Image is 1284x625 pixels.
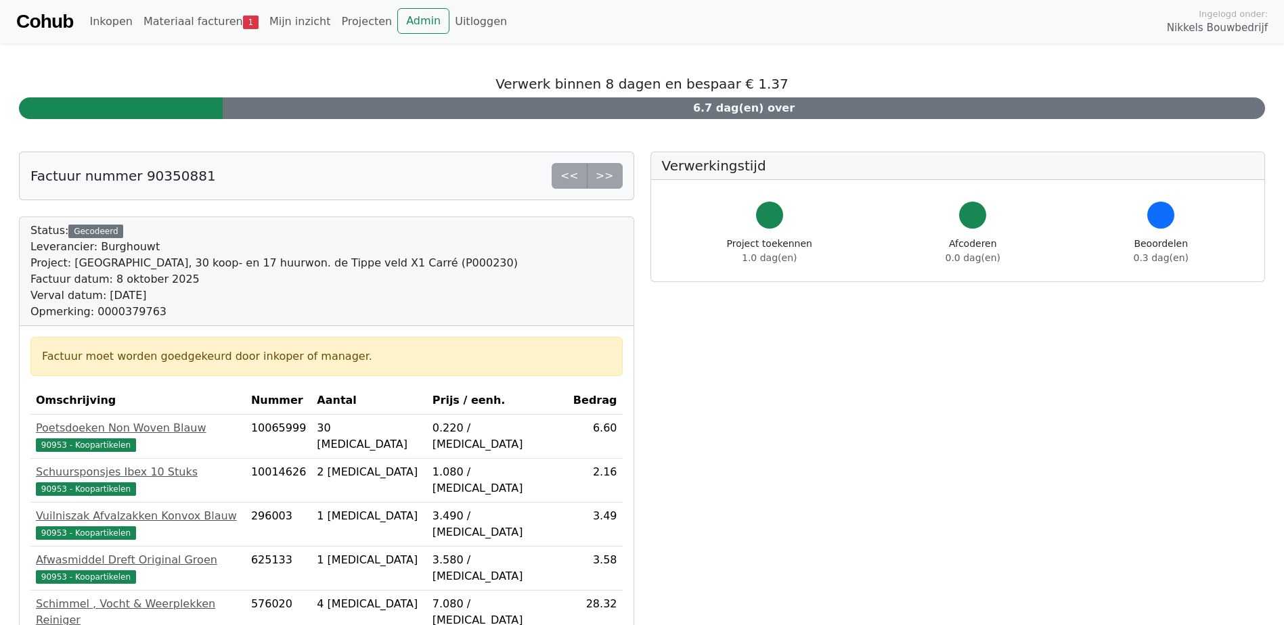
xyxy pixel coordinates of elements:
a: Materiaal facturen1 [138,8,264,35]
th: Nummer [246,387,311,415]
div: Factuur datum: 8 oktober 2025 [30,271,518,287]
a: Uitloggen [449,8,512,35]
h5: Verwerk binnen 8 dagen en bespaar € 1.37 [19,76,1265,92]
th: Prijs / eenh. [427,387,568,415]
a: Vuilniszak Afvalzakken Konvox Blauw90953 - Koopartikelen [36,508,240,540]
a: Mijn inzicht [264,8,336,35]
a: Admin [397,8,449,34]
div: Beoordelen [1134,237,1189,265]
td: 6.60 [568,415,623,459]
th: Aantal [311,387,426,415]
div: Status: [30,223,518,320]
div: Afcoderen [946,237,1000,265]
td: 625133 [246,547,311,591]
td: 10014626 [246,459,311,503]
span: 90953 - Koopartikelen [36,482,136,496]
span: 0.0 dag(en) [946,252,1000,263]
h5: Verwerkingstijd [662,158,1254,174]
div: Project: [GEOGRAPHIC_DATA], 30 koop- en 17 huurwon. de Tippe veld X1 Carré (P000230) [30,255,518,271]
div: 6.7 dag(en) over [223,97,1265,119]
div: 1 [MEDICAL_DATA] [317,508,421,524]
div: 1 [MEDICAL_DATA] [317,552,421,568]
a: Inkopen [84,8,137,35]
span: Ingelogd onder: [1199,7,1268,20]
span: 90953 - Koopartikelen [36,526,136,540]
div: Poetsdoeken Non Woven Blauw [36,420,240,436]
span: 1.0 dag(en) [742,252,797,263]
div: Factuur moet worden goedgekeurd door inkoper of manager. [42,348,611,365]
a: Schuursponsjes Ibex 10 Stuks90953 - Koopartikelen [36,464,240,496]
div: Vuilniszak Afvalzakken Konvox Blauw [36,508,240,524]
div: Gecodeerd [68,225,123,238]
th: Omschrijving [30,387,246,415]
a: Cohub [16,5,73,38]
a: Afwasmiddel Dreft Original Groen90953 - Koopartikelen [36,552,240,584]
span: 90953 - Koopartikelen [36,570,136,584]
div: Verval datum: [DATE] [30,287,518,304]
td: 296003 [246,503,311,547]
div: Schuursponsjes Ibex 10 Stuks [36,464,240,480]
td: 2.16 [568,459,623,503]
div: Opmerking: 0000379763 [30,304,518,320]
div: Leverancier: Burghouwt [30,239,518,255]
div: 0.220 / [MEDICAL_DATA] [433,420,562,453]
td: 10065999 [246,415,311,459]
h5: Factuur nummer 90350881 [30,168,216,184]
td: 3.49 [568,503,623,547]
div: 3.580 / [MEDICAL_DATA] [433,552,562,584]
span: 1 [243,16,259,29]
a: Projecten [336,8,397,35]
div: 4 [MEDICAL_DATA] [317,596,421,612]
th: Bedrag [568,387,623,415]
span: 90953 - Koopartikelen [36,438,136,452]
div: 3.490 / [MEDICAL_DATA] [433,508,562,540]
div: 30 [MEDICAL_DATA] [317,420,421,453]
span: 0.3 dag(en) [1134,252,1189,263]
div: 2 [MEDICAL_DATA] [317,464,421,480]
a: Poetsdoeken Non Woven Blauw90953 - Koopartikelen [36,420,240,453]
div: Afwasmiddel Dreft Original Groen [36,552,240,568]
div: 1.080 / [MEDICAL_DATA] [433,464,562,496]
td: 3.58 [568,547,623,591]
span: Nikkels Bouwbedrijf [1167,20,1268,36]
div: Project toekennen [727,237,812,265]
